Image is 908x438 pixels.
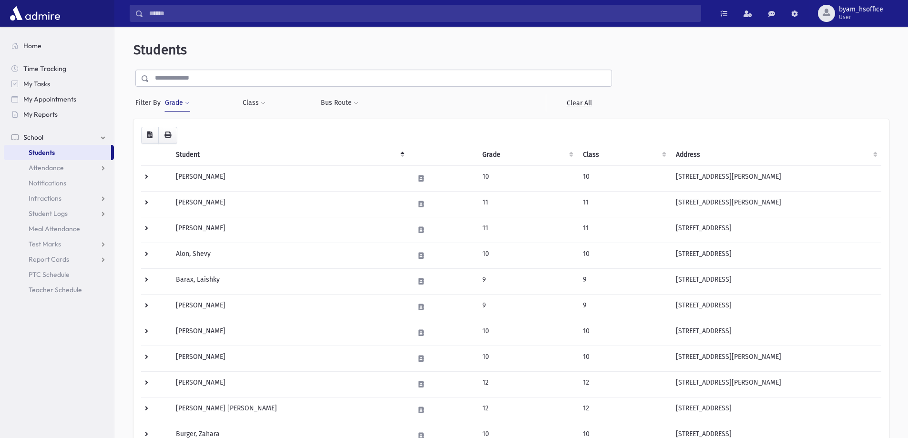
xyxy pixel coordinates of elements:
[170,397,408,423] td: [PERSON_NAME] [PERSON_NAME]
[477,268,577,294] td: 9
[29,194,61,203] span: Infractions
[670,217,881,243] td: [STREET_ADDRESS]
[170,371,408,397] td: [PERSON_NAME]
[170,320,408,346] td: [PERSON_NAME]
[839,6,883,13] span: byam_hsoffice
[577,371,670,397] td: 12
[577,243,670,268] td: 10
[170,346,408,371] td: [PERSON_NAME]
[4,61,114,76] a: Time Tracking
[546,94,612,112] a: Clear All
[477,243,577,268] td: 10
[577,397,670,423] td: 12
[4,236,114,252] a: Test Marks
[23,133,43,142] span: School
[670,144,881,166] th: Address: activate to sort column ascending
[23,64,66,73] span: Time Tracking
[670,371,881,397] td: [STREET_ADDRESS][PERSON_NAME]
[170,144,408,166] th: Student: activate to sort column descending
[577,320,670,346] td: 10
[670,320,881,346] td: [STREET_ADDRESS]
[477,144,577,166] th: Grade: activate to sort column ascending
[170,243,408,268] td: Alon, Shevy
[170,217,408,243] td: [PERSON_NAME]
[4,38,114,53] a: Home
[577,346,670,371] td: 10
[477,346,577,371] td: 10
[29,163,64,172] span: Attendance
[170,294,408,320] td: [PERSON_NAME]
[170,268,408,294] td: Barax, Laishky
[670,294,881,320] td: [STREET_ADDRESS]
[477,294,577,320] td: 9
[670,191,881,217] td: [STREET_ADDRESS][PERSON_NAME]
[839,13,883,21] span: User
[133,42,187,58] span: Students
[23,41,41,50] span: Home
[4,282,114,297] a: Teacher Schedule
[477,191,577,217] td: 11
[477,320,577,346] td: 10
[670,243,881,268] td: [STREET_ADDRESS]
[242,94,266,112] button: Class
[23,95,76,103] span: My Appointments
[23,110,58,119] span: My Reports
[4,92,114,107] a: My Appointments
[4,76,114,92] a: My Tasks
[670,165,881,191] td: [STREET_ADDRESS][PERSON_NAME]
[577,217,670,243] td: 11
[29,148,55,157] span: Students
[577,165,670,191] td: 10
[158,127,177,144] button: Print
[4,160,114,175] a: Attendance
[4,267,114,282] a: PTC Schedule
[164,94,190,112] button: Grade
[477,371,577,397] td: 12
[143,5,701,22] input: Search
[477,397,577,423] td: 12
[29,285,82,294] span: Teacher Schedule
[670,346,881,371] td: [STREET_ADDRESS][PERSON_NAME]
[4,221,114,236] a: Meal Attendance
[8,4,62,23] img: AdmirePro
[477,217,577,243] td: 11
[170,191,408,217] td: [PERSON_NAME]
[4,175,114,191] a: Notifications
[4,130,114,145] a: School
[29,224,80,233] span: Meal Attendance
[29,209,68,218] span: Student Logs
[670,397,881,423] td: [STREET_ADDRESS]
[29,270,70,279] span: PTC Schedule
[4,191,114,206] a: Infractions
[135,98,164,108] span: Filter By
[670,268,881,294] td: [STREET_ADDRESS]
[141,127,159,144] button: CSV
[170,165,408,191] td: [PERSON_NAME]
[23,80,50,88] span: My Tasks
[577,191,670,217] td: 11
[4,252,114,267] a: Report Cards
[29,240,61,248] span: Test Marks
[477,165,577,191] td: 10
[577,294,670,320] td: 9
[4,145,111,160] a: Students
[577,268,670,294] td: 9
[320,94,359,112] button: Bus Route
[4,206,114,221] a: Student Logs
[4,107,114,122] a: My Reports
[577,144,670,166] th: Class: activate to sort column ascending
[29,179,66,187] span: Notifications
[29,255,69,264] span: Report Cards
